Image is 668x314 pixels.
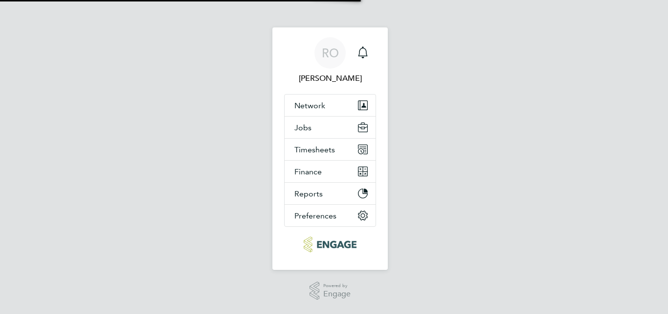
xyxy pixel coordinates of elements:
[294,123,312,132] span: Jobs
[322,47,339,59] span: RO
[285,117,376,138] button: Jobs
[285,95,376,116] button: Network
[323,282,351,290] span: Powered by
[285,139,376,160] button: Timesheets
[272,27,388,270] nav: Main navigation
[304,237,356,252] img: ncclondon-logo-retina.png
[294,145,335,154] span: Timesheets
[294,189,323,198] span: Reports
[285,183,376,204] button: Reports
[310,282,351,300] a: Powered byEngage
[294,211,336,220] span: Preferences
[284,37,376,84] a: RO[PERSON_NAME]
[284,237,376,252] a: Go to home page
[284,72,376,84] span: Roslyn O'Garro
[285,205,376,226] button: Preferences
[285,161,376,182] button: Finance
[294,167,322,176] span: Finance
[323,290,351,298] span: Engage
[294,101,325,110] span: Network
